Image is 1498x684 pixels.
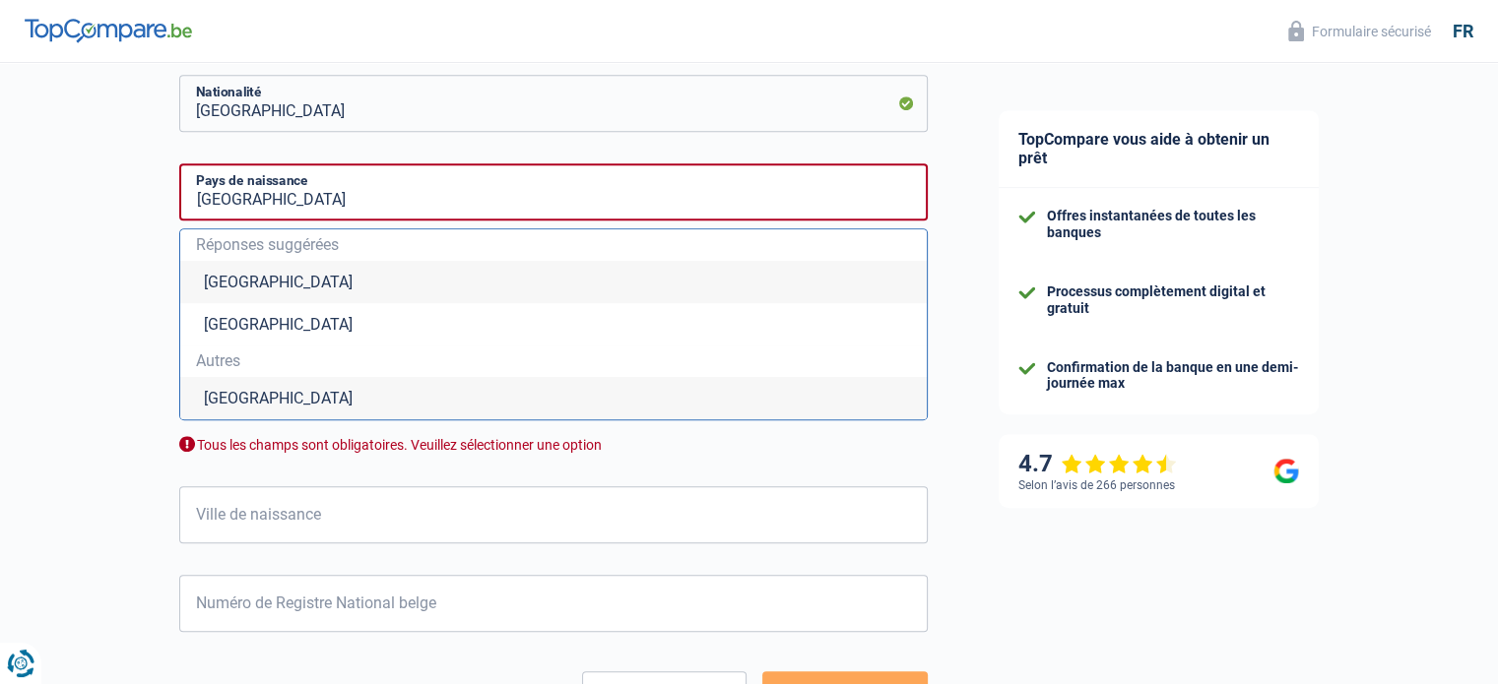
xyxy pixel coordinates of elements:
[1276,15,1443,47] button: Formulaire sécurisé
[1047,208,1299,241] div: Offres instantanées de toutes les banques
[1453,21,1473,42] div: fr
[1018,450,1177,478] div: 4.7
[1018,478,1175,492] div: Selon l’avis de 266 personnes
[999,110,1319,188] div: TopCompare vous aide à obtenir un prêt
[1047,283,1299,317] div: Processus complètement digital et gratuit
[196,353,911,369] span: Autres
[179,163,928,220] input: Belgique
[179,75,928,132] input: Belgique
[180,377,927,419] li: [GEOGRAPHIC_DATA]
[179,436,928,455] div: Tous les champs sont obligatoires. Veuillez sélectionner une option
[179,575,928,632] input: 12.12.12-123.12
[25,19,192,42] img: TopCompare Logo
[180,303,927,345] li: [GEOGRAPHIC_DATA]
[196,237,911,253] span: Réponses suggérées
[180,261,927,303] li: [GEOGRAPHIC_DATA]
[1047,359,1299,393] div: Confirmation de la banque en une demi-journée max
